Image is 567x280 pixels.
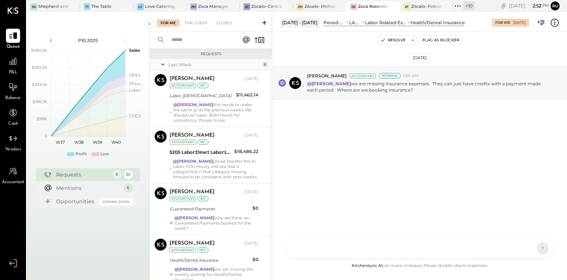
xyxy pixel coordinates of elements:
[56,198,96,205] div: Opportunities
[509,2,549,9] div: [DATE]
[170,188,215,196] div: [PERSON_NAME]
[170,132,215,139] div: [PERSON_NAME]
[551,1,560,10] button: Ru
[0,54,26,76] a: P&L
[174,215,258,231] div: why are there no Guaranteed Payments booked for the week?
[113,170,122,179] div: 6
[56,184,120,192] div: Mentions
[252,256,258,263] div: $0
[32,65,47,70] text: $392.2K
[297,3,303,10] div: ZM
[153,51,268,57] div: Requests
[170,92,234,99] div: Labor, [DEMOGRAPHIC_DATA]
[307,73,347,79] span: [PERSON_NAME]
[124,170,133,179] div: 50
[170,75,215,83] div: [PERSON_NAME]
[93,140,102,145] text: W39
[377,36,409,45] button: Resolve
[170,196,196,201] div: Accountant
[170,247,196,253] div: Accountant
[74,140,83,145] text: W38
[197,196,209,201] div: int
[84,3,90,10] div: TT
[197,83,209,88] div: int
[100,151,109,157] div: Loss
[99,198,133,205] div: Coming Soon
[0,106,26,127] a: Cash
[305,4,335,10] div: Zócalo- Midtown (Zoca Inc.)
[56,140,65,145] text: W37
[307,81,351,86] strong: @[PERSON_NAME]
[129,87,140,93] text: Labor
[30,3,37,10] div: Sa
[350,3,357,10] div: ZR
[234,148,258,155] div: $18,486.22
[173,102,259,123] div: this needs to under the same gl as the previous weeks. We should use Labor, BOH Hourly for consis...
[198,4,229,10] div: Zoca Management Services Inc
[0,164,26,186] a: Accountant
[0,29,26,50] a: Queue
[0,131,26,153] a: Vendors
[173,102,213,107] strong: @[PERSON_NAME]
[323,19,345,26] div: Period P&L
[236,91,258,99] div: $11,462.14
[197,247,209,253] div: int
[244,133,258,139] div: [DATE]
[173,159,258,179] div: please transfer this to Labor, FOH Hourly and see that it categorized in that category moving for...
[57,37,120,44] div: P10 2025
[542,3,549,8] span: pm
[526,2,541,9] span: 2 : 52
[31,48,47,53] text: $490.2K
[170,139,196,145] div: Accountant
[111,140,120,145] text: W40
[5,146,21,153] span: Vendors
[244,241,258,246] div: [DATE]
[403,3,410,10] div: ZF
[45,133,47,139] text: 0
[2,179,25,186] span: Accountant
[349,73,376,79] div: Accountant
[9,69,17,76] span: P&L
[91,4,112,10] div: The Table
[33,99,47,104] text: $196.1K
[349,19,361,26] div: LABOR
[379,73,401,79] div: Internal
[280,18,320,27] div: [DATE] - [DATE]
[411,4,442,10] div: Zócalo- Folsom
[244,3,250,10] div: ZC
[129,73,141,78] text: OPEX
[170,257,250,264] div: Health/Dental Insurance
[56,171,109,178] div: Requests
[170,240,215,247] div: [PERSON_NAME]
[262,61,268,67] div: 6
[410,19,465,26] div: Health/Dental Insurance
[197,139,209,145] div: int
[173,159,213,164] strong: @[PERSON_NAME]
[190,3,197,10] div: ZM
[75,151,87,157] div: Profit
[419,36,462,45] button: Flag as Blocker
[124,184,133,192] div: 6
[168,61,260,68] div: Last Week
[36,116,47,121] text: $98K
[500,2,507,10] div: copy link
[0,80,26,102] a: Balance
[409,53,430,63] div: [DATE]
[495,20,510,25] div: For Me
[463,1,475,10] div: + 10
[32,82,47,87] text: $294.1K
[213,19,236,27] div: Closed
[5,95,21,102] span: Balance
[170,149,232,156] div: 5205 Labor:Direct Labor:Labor, FOH
[403,73,419,79] span: 2:56 AM
[129,113,141,118] text: COGS
[244,76,258,82] div: [DATE]
[251,4,282,10] div: Zocalo- Central Kitchen (Commissary)
[174,215,215,220] strong: @[PERSON_NAME]
[170,205,250,213] div: Guaranteed Payments
[252,204,258,212] div: $0
[145,4,175,10] div: Love Catering, Inc.
[174,267,215,272] strong: @[PERSON_NAME]
[181,19,211,27] div: For Client
[244,189,258,195] div: [DATE]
